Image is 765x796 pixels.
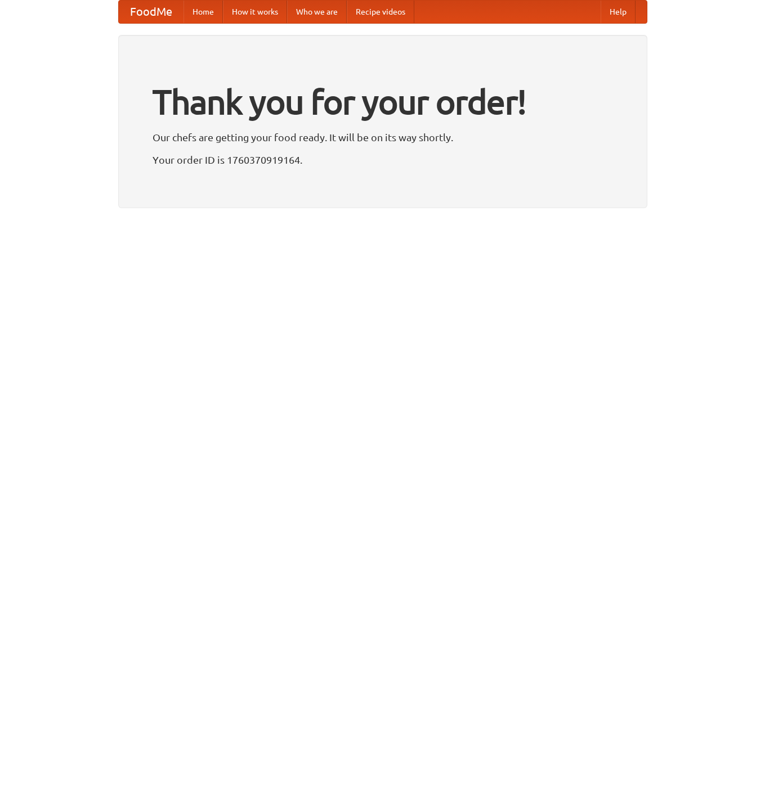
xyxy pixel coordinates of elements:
p: Our chefs are getting your food ready. It will be on its way shortly. [153,129,613,146]
p: Your order ID is 1760370919164. [153,151,613,168]
a: Home [184,1,223,23]
a: FoodMe [119,1,184,23]
a: Who we are [287,1,347,23]
h1: Thank you for your order! [153,75,613,129]
a: How it works [223,1,287,23]
a: Help [601,1,636,23]
a: Recipe videos [347,1,414,23]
